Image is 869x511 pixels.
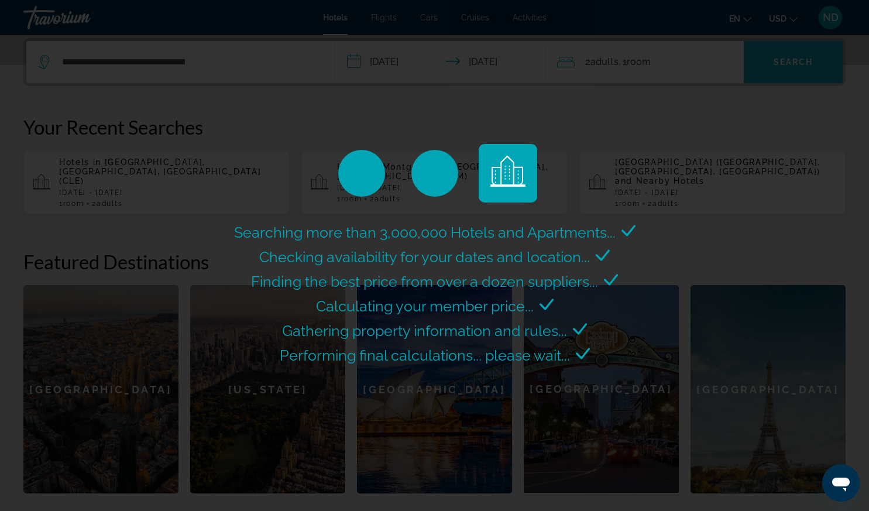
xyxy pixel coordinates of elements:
span: Searching more than 3,000,000 Hotels and Apartments... [234,224,616,241]
span: Gathering property information and rules... [282,322,567,339]
iframe: Button to launch messaging window [822,464,860,502]
span: Performing final calculations... please wait... [280,347,570,364]
span: Calculating your member price... [316,297,534,315]
span: Checking availability for your dates and location... [259,248,590,266]
span: Finding the best price from over a dozen suppliers... [251,273,598,290]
